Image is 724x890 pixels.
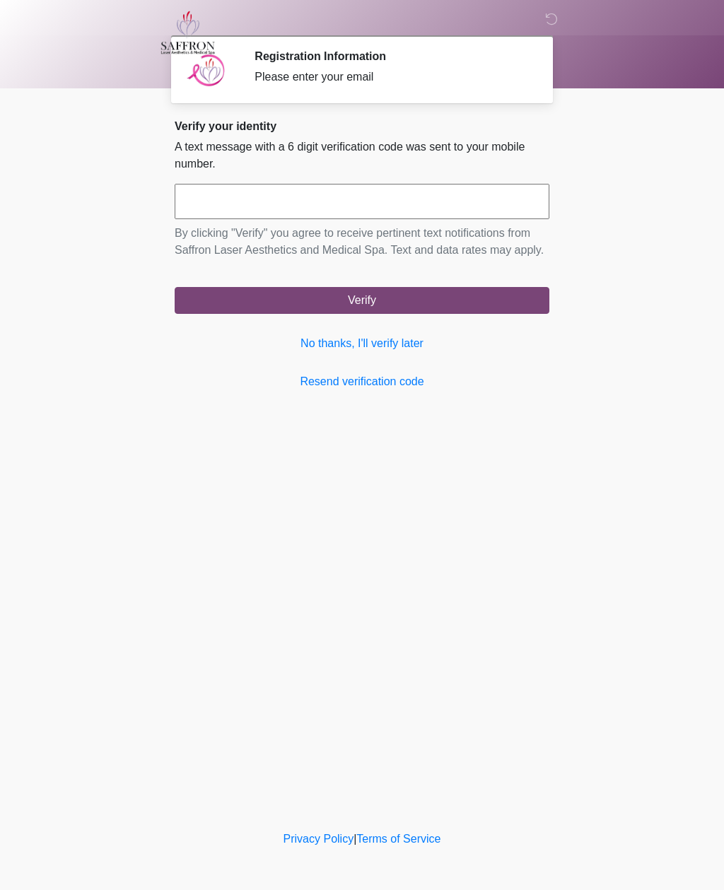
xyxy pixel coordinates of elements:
img: Saffron Laser Aesthetics and Medical Spa Logo [160,11,216,54]
a: No thanks, I'll verify later [175,335,549,352]
a: Privacy Policy [284,833,354,845]
p: By clicking "Verify" you agree to receive pertinent text notifications from Saffron Laser Aesthet... [175,225,549,259]
a: Resend verification code [175,373,549,390]
button: Verify [175,287,549,314]
div: Please enter your email [255,69,528,86]
img: Agent Avatar [185,49,228,92]
h2: Verify your identity [175,119,549,133]
a: Terms of Service [356,833,440,845]
a: | [354,833,356,845]
p: A text message with a 6 digit verification code was sent to your mobile number. [175,139,549,172]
